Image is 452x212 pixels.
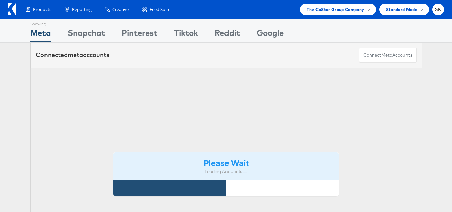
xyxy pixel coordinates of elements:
[257,27,284,42] div: Google
[381,52,392,58] span: meta
[435,7,441,12] span: SK
[68,27,105,42] div: Snapchat
[30,19,51,27] div: Showing
[72,6,92,13] span: Reporting
[30,27,51,42] div: Meta
[386,6,417,13] span: Standard Mode
[118,168,334,175] div: Loading Accounts ....
[307,6,364,13] span: The CoStar Group Company
[33,6,51,13] span: Products
[122,27,157,42] div: Pinterest
[359,48,417,63] button: ConnectmetaAccounts
[36,51,109,59] div: Connected accounts
[112,6,129,13] span: Creative
[215,27,240,42] div: Reddit
[204,157,249,168] strong: Please Wait
[174,27,198,42] div: Tiktok
[150,6,170,13] span: Feed Suite
[68,51,83,59] span: meta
